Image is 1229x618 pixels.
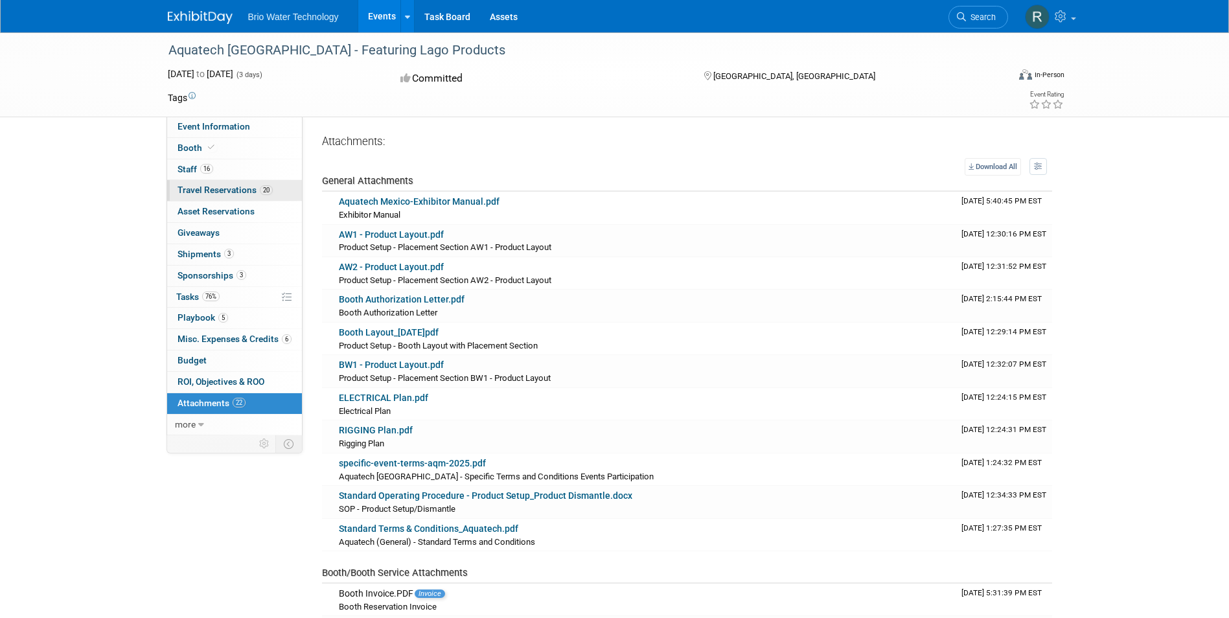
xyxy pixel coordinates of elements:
span: Upload Timestamp [961,458,1042,467]
div: Aquatech [GEOGRAPHIC_DATA] - Featuring Lago Products [164,39,989,62]
span: to [194,69,207,79]
span: Tasks [176,292,220,302]
span: Booth Authorization Letter [339,308,437,317]
span: Shipments [178,249,234,259]
span: 16 [200,164,213,174]
span: Attachments [178,398,246,408]
td: Upload Timestamp [956,355,1052,387]
span: Upload Timestamp [961,327,1046,336]
img: Format-Inperson.png [1019,69,1032,80]
a: Download All [965,158,1021,176]
a: more [167,415,302,435]
span: 22 [233,398,246,407]
td: Upload Timestamp [956,323,1052,355]
a: Travel Reservations20 [167,180,302,201]
span: Upload Timestamp [961,229,1046,238]
div: In-Person [1034,70,1064,80]
a: BW1 - Product Layout.pdf [339,360,444,370]
a: Event Information [167,117,302,137]
td: Upload Timestamp [956,584,1052,616]
td: Upload Timestamp [956,519,1052,551]
a: Booth [167,138,302,159]
span: ROI, Objectives & ROO [178,376,264,387]
span: Product Setup - Placement Section BW1 - Product Layout [339,373,551,383]
a: Attachments22 [167,393,302,414]
span: Asset Reservations [178,206,255,216]
a: Staff16 [167,159,302,180]
i: Booth reservation complete [208,144,214,151]
td: Upload Timestamp [956,225,1052,257]
span: Travel Reservations [178,185,273,195]
span: Sponsorships [178,270,246,280]
span: [DATE] [DATE] [168,69,233,79]
span: Giveaways [178,227,220,238]
a: Aquatech Mexico-Exhibitor Manual.pdf [339,196,500,207]
span: 6 [282,334,292,344]
span: SOP - Product Setup/Dismantle [339,504,455,514]
td: Upload Timestamp [956,290,1052,322]
span: Booth [178,143,217,153]
a: Booth Authorization Letter.pdf [339,294,465,304]
span: Booth Reservation Invoice [339,602,437,612]
a: RIGGING Plan.pdf [339,425,413,435]
div: Booth Invoice.PDF [339,588,951,600]
span: Product Setup - Booth Layout with Placement Section [339,341,538,350]
span: Invoice [415,589,445,598]
span: Upload Timestamp [961,425,1046,434]
span: 3 [224,249,234,258]
span: Electrical Plan [339,406,391,416]
span: Exhibitor Manual [339,210,400,220]
span: Event Information [178,121,250,132]
a: Playbook5 [167,308,302,328]
span: Misc. Expenses & Credits [178,334,292,344]
a: Tasks76% [167,287,302,308]
a: Misc. Expenses & Credits6 [167,329,302,350]
a: specific-event-terms-aqm-2025.pdf [339,458,486,468]
a: Standard Operating Procedure - Product Setup_Product Dismantle.docx [339,490,632,501]
div: Event Format [932,67,1065,87]
span: Search [966,12,996,22]
a: AW2 - Product Layout.pdf [339,262,444,272]
span: Upload Timestamp [961,490,1046,499]
img: Ryan McMillin [1025,5,1050,29]
span: (3 days) [235,71,262,79]
span: Brio Water Technology [248,12,339,22]
span: Upload Timestamp [961,523,1042,532]
td: Tags [168,91,196,104]
a: Giveaways [167,223,302,244]
td: Upload Timestamp [956,388,1052,420]
td: Personalize Event Tab Strip [253,435,276,452]
td: Toggle Event Tabs [275,435,302,452]
a: ELECTRICAL Plan.pdf [339,393,428,403]
span: [GEOGRAPHIC_DATA], [GEOGRAPHIC_DATA] [713,71,875,81]
span: Upload Timestamp [961,360,1046,369]
span: Staff [178,164,213,174]
td: Upload Timestamp [956,192,1052,224]
span: more [175,419,196,429]
td: Upload Timestamp [956,486,1052,518]
a: AW1 - Product Layout.pdf [339,229,444,240]
span: 5 [218,313,228,323]
div: Committed [396,67,683,90]
a: Budget [167,350,302,371]
span: Playbook [178,312,228,323]
span: Aquatech (General) - Standard Terms and Conditions [339,537,535,547]
span: Upload Timestamp [961,262,1046,271]
span: Upload Timestamp [961,588,1042,597]
div: Attachments: [322,134,1052,152]
span: 3 [236,270,246,280]
span: 76% [202,292,220,301]
a: Shipments3 [167,244,302,265]
span: 20 [260,185,273,195]
span: Aquatech [GEOGRAPHIC_DATA] - Specific Terms and Conditions Events Participation [339,472,654,481]
span: General Attachments [322,175,413,187]
a: Standard Terms & Conditions_Aquatech.pdf [339,523,518,534]
span: Product Setup - Placement Section AW2 - Product Layout [339,275,551,285]
span: Upload Timestamp [961,393,1046,402]
a: Booth Layout_[DATE]pdf [339,327,439,338]
a: Asset Reservations [167,201,302,222]
span: Product Setup - Placement Section AW1 - Product Layout [339,242,551,252]
a: ROI, Objectives & ROO [167,372,302,393]
span: Upload Timestamp [961,294,1042,303]
img: ExhibitDay [168,11,233,24]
